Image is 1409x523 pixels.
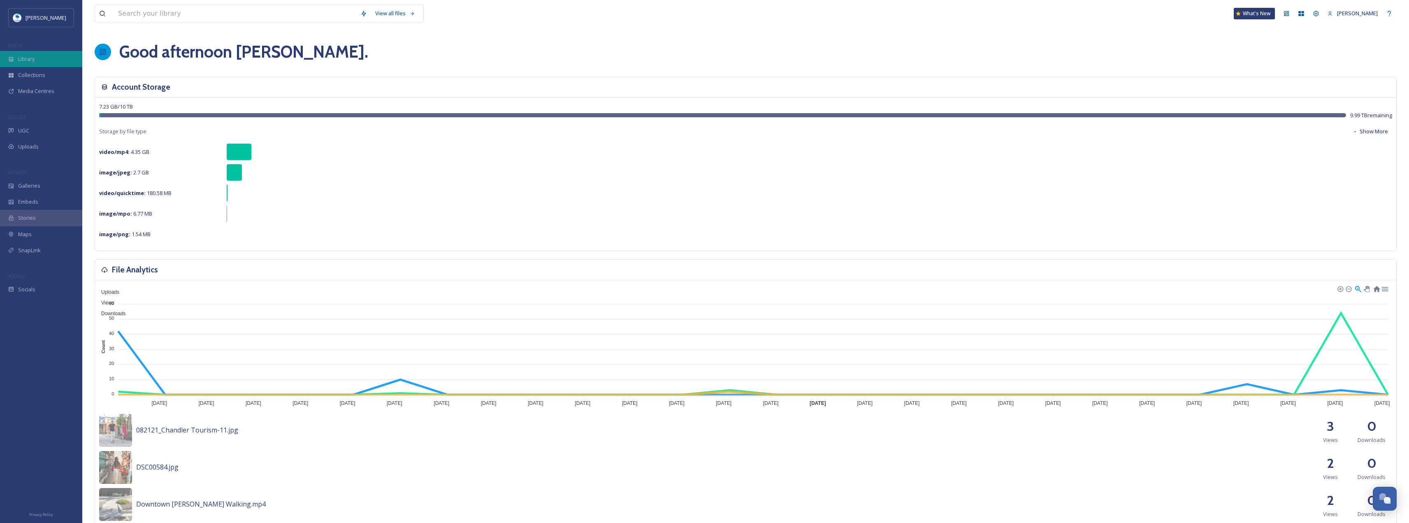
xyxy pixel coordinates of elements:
[18,286,35,293] span: Socials
[481,400,497,406] tspan: [DATE]
[1323,510,1338,518] span: Views
[575,400,590,406] tspan: [DATE]
[1345,286,1351,291] div: Zoom Out
[99,103,133,110] span: 7.23 GB / 10 TB
[904,400,920,406] tspan: [DATE]
[99,148,130,156] strong: video/mp4 :
[1373,487,1397,511] button: Open Chat
[18,230,32,238] span: Maps
[29,512,53,517] span: Privacy Policy
[111,391,114,396] tspan: 0
[109,376,114,381] tspan: 10
[29,509,53,519] a: Privacy Policy
[371,5,419,21] a: View all files
[109,346,114,351] tspan: 30
[119,40,368,64] h1: Good afternoon [PERSON_NAME] .
[99,128,146,135] span: Storage by file type
[1367,490,1377,510] h2: 0
[8,42,23,49] span: MEDIA
[1358,436,1386,444] span: Downloads
[99,148,149,156] span: 4.35 GB
[1349,123,1392,139] button: Show More
[109,361,114,366] tspan: 20
[1350,112,1392,119] span: 9.99 TB remaining
[18,214,36,222] span: Stories
[99,210,132,217] strong: image/mpo :
[99,210,152,217] span: 6.77 MB
[109,316,114,321] tspan: 50
[387,400,402,406] tspan: [DATE]
[1358,510,1386,518] span: Downloads
[99,189,146,197] strong: video/quicktime :
[8,273,25,279] span: SOCIALS
[101,340,106,353] text: Count
[112,81,170,93] h3: Account Storage
[528,400,543,406] tspan: [DATE]
[1367,453,1377,473] h2: 0
[1358,473,1386,481] span: Downloads
[136,500,266,509] span: Downtown [PERSON_NAME] Walking.mp4
[18,198,38,206] span: Embeds
[1139,400,1155,406] tspan: [DATE]
[99,451,132,484] img: 6dae48c9-291b-47e5-9044-619f4cd89343.jpg
[99,230,130,238] strong: image/png :
[18,143,39,151] span: Uploads
[95,311,125,316] span: Downloads
[136,425,238,435] span: 082121_Chandler Tourism-11.jpg
[99,414,132,447] img: 7b79efe8-2eb7-4d2e-8044-682d31d77763.jpg
[8,169,27,175] span: WIDGETS
[763,400,779,406] tspan: [DATE]
[114,5,356,23] input: Search your library
[151,400,167,406] tspan: [DATE]
[669,400,685,406] tspan: [DATE]
[8,114,26,120] span: COLLECT
[998,400,1014,406] tspan: [DATE]
[95,289,119,295] span: Uploads
[26,14,66,21] span: [PERSON_NAME]
[99,488,132,521] img: c269b75f-5487-40ec-9a70-e4075ed5d6be.jpg
[1327,453,1334,473] h2: 2
[434,400,449,406] tspan: [DATE]
[1354,285,1361,292] div: Selection Zoom
[1323,5,1382,21] a: [PERSON_NAME]
[18,87,54,95] span: Media Centres
[1323,436,1338,444] span: Views
[1337,9,1378,17] span: [PERSON_NAME]
[857,400,873,406] tspan: [DATE]
[109,301,114,306] tspan: 60
[18,182,40,190] span: Galleries
[109,331,114,336] tspan: 40
[1233,400,1249,406] tspan: [DATE]
[1186,400,1202,406] tspan: [DATE]
[1373,285,1380,292] div: Reset Zoom
[99,169,149,176] span: 2.7 GB
[112,264,158,276] h3: File Analytics
[13,14,21,22] img: download.jpeg
[1327,400,1343,406] tspan: [DATE]
[1367,416,1377,436] h2: 0
[246,400,261,406] tspan: [DATE]
[1092,400,1108,406] tspan: [DATE]
[340,400,355,406] tspan: [DATE]
[95,300,114,306] span: Views
[1280,400,1296,406] tspan: [DATE]
[716,400,731,406] tspan: [DATE]
[1327,490,1334,510] h2: 2
[18,55,35,63] span: Library
[99,230,151,238] span: 1.54 MB
[99,169,132,176] strong: image/jpeg :
[1381,285,1388,292] div: Menu
[18,246,41,254] span: SnapLink
[951,400,967,406] tspan: [DATE]
[136,463,179,472] span: DSC00584.jpg
[199,400,214,406] tspan: [DATE]
[99,189,172,197] span: 180.58 MB
[1327,416,1334,436] h2: 3
[810,400,826,406] tspan: [DATE]
[18,71,45,79] span: Collections
[292,400,308,406] tspan: [DATE]
[1337,286,1343,291] div: Zoom In
[1234,8,1275,19] a: What's New
[18,127,29,135] span: UGC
